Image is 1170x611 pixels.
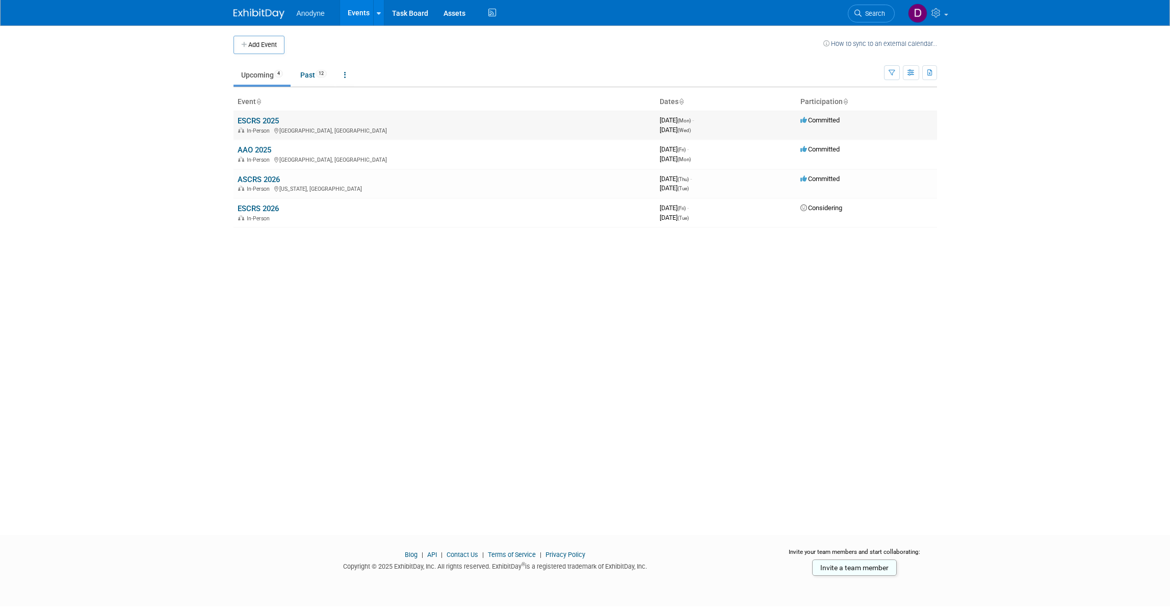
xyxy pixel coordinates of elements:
a: ESCRS 2025 [238,116,279,125]
span: Committed [800,145,840,153]
a: Sort by Event Name [256,97,261,106]
button: Add Event [233,36,284,54]
span: [DATE] [660,155,691,163]
div: Invite your team members and start collaborating: [772,548,937,563]
span: 12 [316,70,327,78]
span: In-Person [247,157,273,163]
img: In-Person Event [238,215,244,220]
span: (Fri) [678,147,686,152]
th: Event [233,93,656,111]
span: | [419,551,426,558]
span: In-Person [247,215,273,222]
span: - [687,145,689,153]
span: (Wed) [678,128,691,133]
a: Past12 [293,65,334,85]
img: In-Person Event [238,186,244,191]
span: Committed [800,175,840,183]
a: ASCRS 2026 [238,175,280,184]
span: | [438,551,445,558]
span: | [537,551,544,558]
span: Search [862,10,885,17]
img: In-Person Event [238,128,244,133]
a: Sort by Start Date [679,97,684,106]
span: [DATE] [660,116,694,124]
a: Sort by Participation Type [843,97,848,106]
span: [DATE] [660,204,689,212]
a: Privacy Policy [545,551,585,558]
span: [DATE] [660,175,692,183]
span: [DATE] [660,214,689,221]
th: Participation [796,93,937,111]
span: [DATE] [660,126,691,134]
span: In-Person [247,186,273,192]
a: Terms of Service [488,551,536,558]
div: Copyright © 2025 ExhibitDay, Inc. All rights reserved. ExhibitDay is a registered trademark of Ex... [233,559,758,571]
sup: ® [522,562,525,567]
span: - [692,116,694,124]
span: (Tue) [678,215,689,221]
a: API [427,551,437,558]
span: Committed [800,116,840,124]
a: Upcoming4 [233,65,291,85]
span: (Mon) [678,157,691,162]
div: [GEOGRAPHIC_DATA], [GEOGRAPHIC_DATA] [238,126,652,134]
img: ExhibitDay [233,9,284,19]
a: Contact Us [447,551,478,558]
span: Considering [800,204,842,212]
span: [DATE] [660,184,689,192]
div: [US_STATE], [GEOGRAPHIC_DATA] [238,184,652,192]
th: Dates [656,93,796,111]
img: In-Person Event [238,157,244,162]
span: Anodyne [297,9,325,17]
span: (Mon) [678,118,691,123]
a: Invite a team member [812,559,897,576]
img: Dawn Jozwiak [908,4,927,23]
a: How to sync to an external calendar... [823,40,937,47]
span: In-Person [247,128,273,134]
span: 4 [274,70,283,78]
a: Blog [405,551,418,558]
span: | [480,551,486,558]
span: - [687,204,689,212]
a: AAO 2025 [238,145,271,155]
div: [GEOGRAPHIC_DATA], [GEOGRAPHIC_DATA] [238,155,652,163]
a: ESCRS 2026 [238,204,279,213]
span: (Tue) [678,186,689,191]
span: (Fri) [678,206,686,211]
a: Search [848,5,895,22]
span: [DATE] [660,145,689,153]
span: - [690,175,692,183]
span: (Thu) [678,176,689,182]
